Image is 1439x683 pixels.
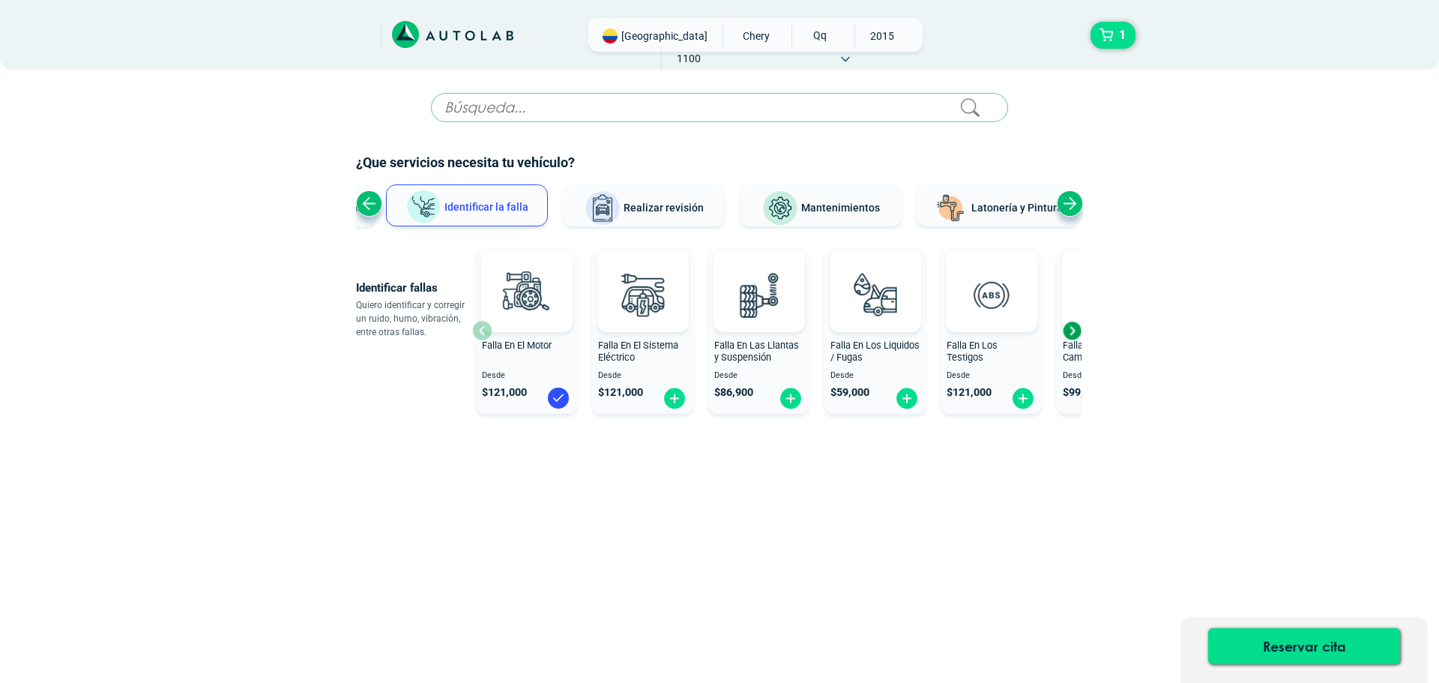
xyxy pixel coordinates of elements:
img: fi_plus-circle2.svg [663,387,687,410]
span: 1100 [662,47,715,70]
h2: ¿Que servicios necesita tu vehículo? [356,153,1083,172]
span: Falla En Los Liquidos / Fugas [830,340,920,364]
button: Falla En La Caja de Cambio Desde $99,000 [1057,247,1158,414]
img: Mantenimientos [762,190,798,226]
div: Previous slide [356,190,382,217]
img: AD0BCuuxAAAAAElFTkSuQmCC [737,254,782,299]
button: Mantenimientos [740,184,902,226]
span: Desde [947,371,1036,381]
button: Falla En Las Llantas y Suspensión Desde $86,900 [708,247,809,414]
span: Desde [714,371,803,381]
button: Falla En Los Testigos Desde $121,000 [941,247,1042,414]
span: Latonería y Pintura [971,202,1063,214]
img: blue-check.svg [546,386,570,410]
button: Falla En Los Liquidos / Fugas Desde $59,000 [824,247,926,414]
span: $ 121,000 [947,386,992,399]
span: $ 86,900 [714,386,753,399]
span: [GEOGRAPHIC_DATA] [621,28,708,43]
div: Next slide [1061,319,1083,342]
span: Falla En El Motor [482,340,552,351]
p: Identificar fallas [356,277,472,298]
span: Falla En Las Llantas y Suspensión [714,340,799,364]
img: diagnostic_bombilla-v3.svg [609,262,675,328]
img: fi_plus-circle2.svg [1011,387,1035,410]
img: Latonería y Pintura [932,190,968,226]
span: Mantenimientos [801,202,880,214]
span: Desde [1063,371,1152,381]
button: Latonería y Pintura [917,184,1079,226]
span: 1 [1115,22,1129,48]
span: CHERY [729,25,782,47]
span: $ 59,000 [830,386,869,399]
input: Búsqueda... [431,93,1008,122]
span: QQ [792,25,845,46]
button: 1 [1090,22,1135,49]
span: $ 99,000 [1063,386,1102,399]
img: diagnostic_diagnostic_abs-v3.svg [958,262,1024,328]
img: diagnostic_suspension-v3.svg [725,262,791,328]
img: fi_plus-circle2.svg [779,387,803,410]
span: $ 121,000 [598,386,643,399]
img: AD0BCuuxAAAAAElFTkSuQmCC [621,254,666,299]
img: fi_plus-circle2.svg [895,387,919,410]
span: Falla En La Caja de Cambio [1063,340,1142,364]
img: AD0BCuuxAAAAAElFTkSuQmCC [504,254,549,299]
span: Falla En El Sistema Eléctrico [598,340,678,364]
img: Realizar revisión [585,190,621,226]
span: Realizar revisión [624,202,704,214]
span: Desde [482,371,571,381]
span: Desde [830,371,920,381]
img: AD0BCuuxAAAAAElFTkSuQmCC [969,254,1014,299]
img: Identificar la falla [405,190,441,225]
button: Falla En El Motor Desde $121,000 [476,247,577,414]
img: diagnostic_engine-v3.svg [493,262,559,328]
span: Desde [598,371,687,381]
img: Flag of COLOMBIA [603,28,618,43]
img: diagnostic_gota-de-sangre-v3.svg [842,262,908,328]
img: diagnostic_caja-de-cambios-v3.svg [1074,262,1140,328]
div: Next slide [1057,190,1083,217]
span: Identificar la falla [444,200,528,212]
button: Identificar la falla [386,184,548,226]
p: Quiero identificar y corregir un ruido, humo, vibración, entre otras fallas. [356,298,472,339]
span: $ 121,000 [482,386,527,399]
img: AD0BCuuxAAAAAElFTkSuQmCC [853,254,898,299]
button: Realizar revisión [563,184,725,226]
span: 2015 [855,25,908,47]
span: Falla En Los Testigos [947,340,998,364]
button: Reservar cita [1208,628,1400,664]
button: Falla En El Sistema Eléctrico Desde $121,000 [592,247,693,414]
